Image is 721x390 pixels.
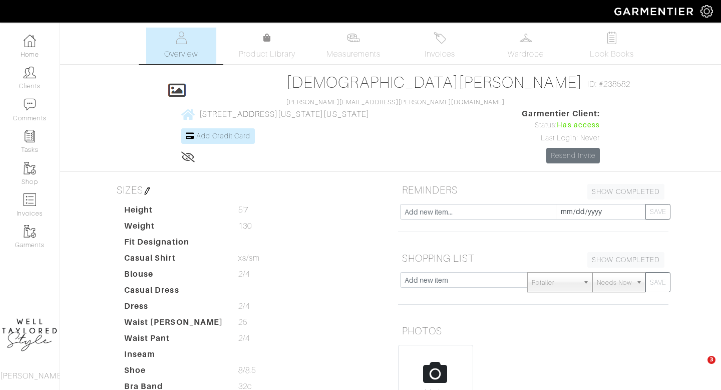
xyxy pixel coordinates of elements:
button: SAVE [645,204,670,220]
span: Add Credit Card [196,132,250,140]
a: SHOW COMPLETED [587,184,664,200]
img: measurements-466bbee1fd09ba9460f595b01e5d73f9e2bff037440d3c8f018324cb6cdf7a4a.svg [347,32,359,44]
img: todo-9ac3debb85659649dc8f770b8b6100bb5dab4b48dedcbae339e5042a72dfd3cc.svg [606,32,618,44]
a: [PERSON_NAME][EMAIL_ADDRESS][PERSON_NAME][DOMAIN_NAME] [286,99,505,106]
a: SHOW COMPLETED [587,252,664,268]
input: Add new item [400,272,528,288]
a: Overview [146,28,216,64]
span: Overview [164,48,198,60]
h5: REMINDERS [398,180,668,200]
span: 8/8.5 [238,364,256,376]
dt: Height [117,204,231,220]
input: Add new item... [400,204,556,220]
h5: PHOTOS [398,321,668,341]
a: Add Credit Card [181,128,255,144]
span: Wardrobe [508,48,544,60]
span: Needs Now [597,273,632,293]
span: 2/4 [238,332,250,344]
img: gear-icon-white-bd11855cb880d31180b6d7d6211b90ccbf57a29d726f0c71d8c61bd08dd39cc2.png [700,5,713,18]
img: comment-icon-a0a6a9ef722e966f86d9cbdc48e553b5cf19dbc54f86b18d962a5391bc8f6eb6.png [24,98,36,111]
span: [STREET_ADDRESS][US_STATE][US_STATE] [199,110,370,119]
a: Product Library [232,32,302,60]
dt: Inseam [117,348,231,364]
span: 25 [238,316,247,328]
img: wardrobe-487a4870c1b7c33e795ec22d11cfc2ed9d08956e64fb3008fe2437562e282088.svg [520,32,532,44]
a: Look Books [577,28,647,64]
a: Measurements [318,28,389,64]
a: [DEMOGRAPHIC_DATA][PERSON_NAME] [286,73,582,91]
img: reminder-icon-8004d30b9f0a5d33ae49ab947aed9ed385cf756f9e5892f1edd6e32f2345188e.png [24,130,36,142]
span: Retailer [532,273,579,293]
a: [STREET_ADDRESS][US_STATE][US_STATE] [181,108,370,120]
iframe: Intercom live chat [687,356,711,380]
a: Wardrobe [491,28,561,64]
dt: Casual Shirt [117,252,231,268]
div: Status: [522,120,600,131]
span: Garmentier Client: [522,108,600,120]
span: 2/4 [238,268,250,280]
img: orders-27d20c2124de7fd6de4e0e44c1d41de31381a507db9b33961299e4e07d508b8c.svg [434,32,446,44]
span: Has access [557,120,600,131]
img: orders-icon-0abe47150d42831381b5fb84f609e132dff9fe21cb692f30cb5eec754e2cba89.png [24,193,36,206]
span: Invoices [425,48,455,60]
span: 130 [238,220,252,232]
button: SAVE [645,272,670,292]
img: garments-icon-b7da505a4dc4fd61783c78ac3ca0ef83fa9d6f193b1c9dc38574b1d14d53ca28.png [24,162,36,174]
img: pen-cf24a1663064a2ec1b9c1bd2387e9de7a2fa800b781884d57f21acf72779bad2.png [143,187,151,195]
img: dashboard-icon-dbcd8f5a0b271acd01030246c82b418ddd0df26cd7fceb0bd07c9910d44c42f6.png [24,35,36,47]
h5: SHOPPING LIST [398,248,668,268]
span: 5'7 [238,204,248,216]
img: basicinfo-40fd8af6dae0f16599ec9e87c0ef1c0a1fdea2edbe929e3d69a839185d80c458.svg [175,32,187,44]
img: garmentier-logo-header-white-b43fb05a5012e4ada735d5af1a66efaba907eab6374d6393d1fbf88cb4ef424d.png [609,3,700,20]
img: garments-icon-b7da505a4dc4fd61783c78ac3ca0ef83fa9d6f193b1c9dc38574b1d14d53ca28.png [24,225,36,238]
span: 2/4 [238,300,250,312]
dt: Dress [117,300,231,316]
dt: Weight [117,220,231,236]
dt: Waist [PERSON_NAME] [117,316,231,332]
span: ID: #238582 [587,78,631,90]
span: Measurements [326,48,381,60]
dt: Waist Pant [117,332,231,348]
img: clients-icon-6bae9207a08558b7cb47a8932f037763ab4055f8c8b6bfacd5dc20c3e0201464.png [24,66,36,79]
span: 3 [707,356,715,364]
a: Invoices [405,28,475,64]
dt: Fit Designation [117,236,231,252]
div: Last Login: Never [522,133,600,144]
dt: Casual Dress [117,284,231,300]
dt: Blouse [117,268,231,284]
span: Product Library [239,48,295,60]
dt: Shoe [117,364,231,380]
span: xs/sm [238,252,260,264]
span: Look Books [590,48,634,60]
h5: SIZES [113,180,383,200]
a: Resend Invite [546,148,600,163]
